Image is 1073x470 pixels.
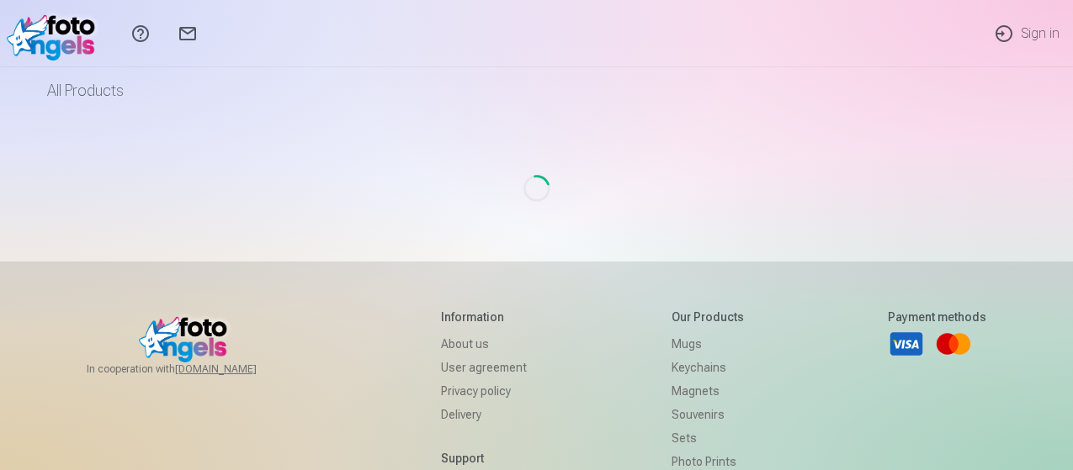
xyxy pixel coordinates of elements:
a: Sets [672,426,744,450]
a: About us [441,332,527,356]
a: Delivery [441,403,527,426]
a: Privacy policy [441,379,527,403]
h5: Information [441,309,527,325]
a: User agreement [441,356,527,379]
a: Keychains [672,356,744,379]
h5: Our products [672,309,744,325]
a: Mugs [672,332,744,356]
h5: Payment methods [888,309,986,325]
a: [DOMAIN_NAME] [175,362,297,376]
h5: Support [441,450,527,467]
span: In cooperation with [87,362,297,376]
a: Magnets [672,379,744,403]
a: Visa [888,325,925,362]
img: /fa1 [7,7,104,61]
a: Souvenirs [672,403,744,426]
a: Mastercard [935,325,972,362]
